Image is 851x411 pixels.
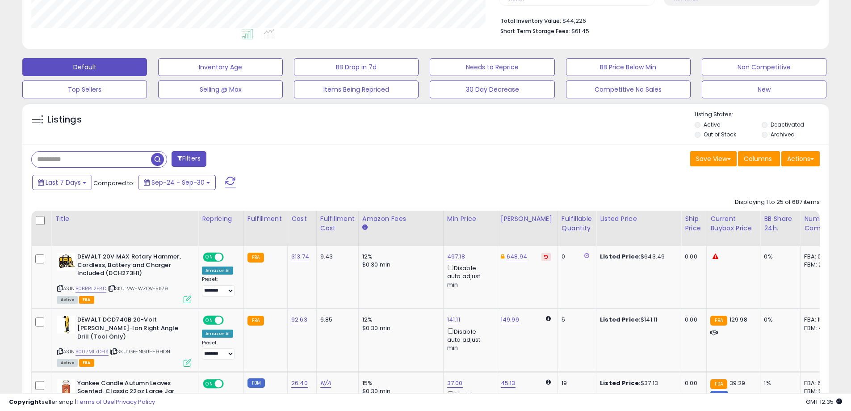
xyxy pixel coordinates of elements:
div: FBM: 2 [804,261,834,269]
button: Non Competitive [702,58,826,76]
div: Num of Comp. [804,214,837,233]
span: Compared to: [93,179,134,187]
button: BB Price Below Min [566,58,691,76]
a: 92.63 [291,315,307,324]
div: Ship Price [685,214,703,233]
button: Last 7 Days [32,175,92,190]
img: 41RrLy9ISbL._SL40_.jpg [57,253,75,271]
button: BB Drop in 7d [294,58,419,76]
div: Preset: [202,340,237,360]
small: FBA [247,316,264,326]
a: 141.11 [447,315,460,324]
button: Top Sellers [22,81,147,98]
div: ASIN: [57,316,191,365]
span: OFF [222,380,237,387]
div: $37.13 [600,379,674,387]
span: | SKU: VW-WZQV-5K79 [108,285,168,292]
a: 648.94 [507,252,527,261]
div: 0 [562,253,589,261]
div: 12% [362,253,436,261]
div: 0.00 [685,379,700,387]
span: Last 7 Days [46,178,81,187]
button: New [702,81,826,98]
span: Columns [744,154,772,163]
button: Filters [172,151,206,167]
h5: Listings [47,114,82,126]
div: 0% [764,316,793,324]
span: FBA [79,296,94,304]
span: 129.98 [729,315,747,324]
div: 0.00 [685,316,700,324]
div: Cost [291,214,313,224]
div: 12% [362,316,436,324]
div: 1% [764,379,793,387]
div: ASIN: [57,253,191,302]
div: Min Price [447,214,493,224]
div: $643.49 [600,253,674,261]
span: OFF [222,317,237,324]
div: 19 [562,379,589,387]
div: FBA: 6 [804,379,834,387]
a: N/A [320,379,331,388]
a: 313.74 [291,252,309,261]
div: Displaying 1 to 25 of 687 items [735,198,820,207]
div: FBA: 15 [804,316,834,324]
a: 26.40 [291,379,308,388]
span: ON [204,254,215,261]
div: 0% [764,253,793,261]
button: Save View [690,151,737,166]
span: All listings currently available for purchase on Amazon [57,359,78,367]
span: Sep-24 - Sep-30 [151,178,205,187]
p: Listing States: [695,110,829,119]
div: 0.00 [685,253,700,261]
a: B0BRRL2FRD [75,285,106,292]
div: Fulfillment [247,214,284,224]
a: Terms of Use [76,398,114,406]
div: Amazon AI [202,330,233,338]
span: 2025-10-8 12:35 GMT [806,398,842,406]
a: 45.13 [501,379,516,388]
div: FBA: 0 [804,253,834,261]
span: OFF [222,254,237,261]
button: Inventory Age [158,58,283,76]
span: ON [204,380,215,387]
button: 30 Day Decrease [430,81,554,98]
div: 15% [362,379,436,387]
button: Competitive No Sales [566,81,691,98]
div: Repricing [202,214,240,224]
button: Actions [781,151,820,166]
span: $61.45 [571,27,589,35]
button: Sep-24 - Sep-30 [138,175,216,190]
img: 41Pl7d-0eeL._SL40_.jpg [57,316,75,334]
div: $0.30 min [362,324,436,332]
label: Deactivated [771,121,804,128]
li: $44,226 [500,15,813,25]
button: Items Being Repriced [294,81,419,98]
span: 39.29 [729,379,746,387]
div: Amazon Fees [362,214,440,224]
div: Preset: [202,276,237,297]
b: Short Term Storage Fees: [500,27,570,35]
label: Out of Stock [704,131,736,138]
div: Amazon AI [202,267,233,275]
button: Needs to Reprice [430,58,554,76]
div: Current Buybox Price [710,214,756,233]
div: Title [55,214,194,224]
b: Listed Price: [600,315,641,324]
button: Selling @ Max [158,81,283,98]
button: Columns [738,151,780,166]
div: 9.43 [320,253,352,261]
a: 149.99 [501,315,519,324]
span: FBA [79,359,94,367]
div: seller snap | | [9,398,155,407]
label: Archived [771,131,795,138]
small: FBM [247,378,265,388]
button: Default [22,58,147,76]
div: $141.11 [600,316,674,324]
div: 5 [562,316,589,324]
label: Active [704,121,720,128]
a: 497.18 [447,252,465,261]
div: [PERSON_NAME] [501,214,554,224]
div: Disable auto adjust min [447,263,490,289]
div: BB Share 24h. [764,214,797,233]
